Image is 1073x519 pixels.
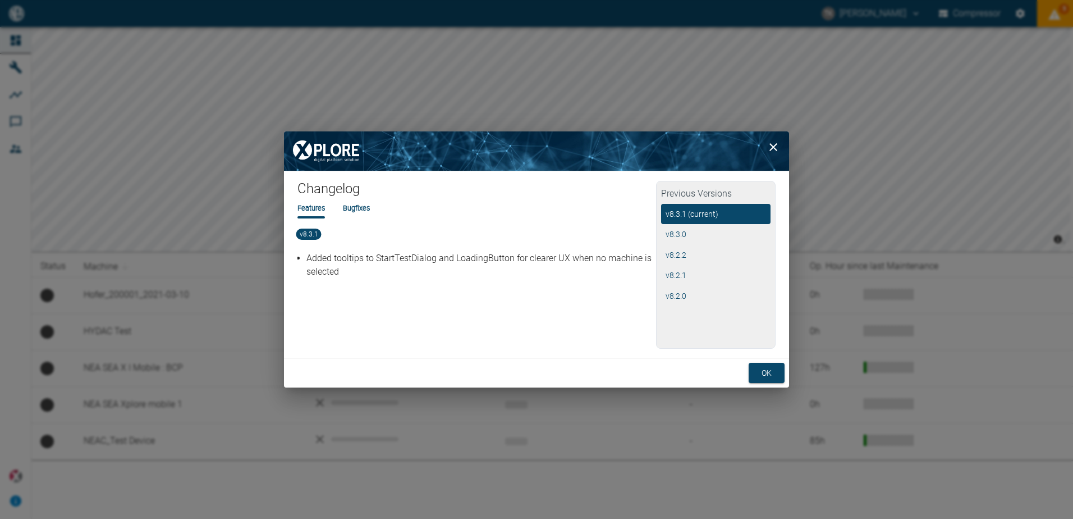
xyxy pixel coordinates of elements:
[661,265,771,286] button: v8.2.1
[306,252,653,279] p: Added tooltips to StartTestDialog and LoadingButton for clearer UX when no machine is selected
[296,229,322,240] span: v8.3.1
[749,363,785,384] button: ok
[661,245,771,266] button: v8.2.2
[297,203,325,213] li: Features
[762,136,785,158] button: close
[343,203,370,213] li: Bugfixes
[297,180,656,203] h1: Changelog
[661,286,771,307] button: v8.2.0
[661,224,771,245] button: v8.3.0
[661,204,771,225] button: v8.3.1 (current)
[661,186,771,204] h2: Previous Versions
[284,131,789,171] img: background image
[284,131,368,171] img: XPLORE Logo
